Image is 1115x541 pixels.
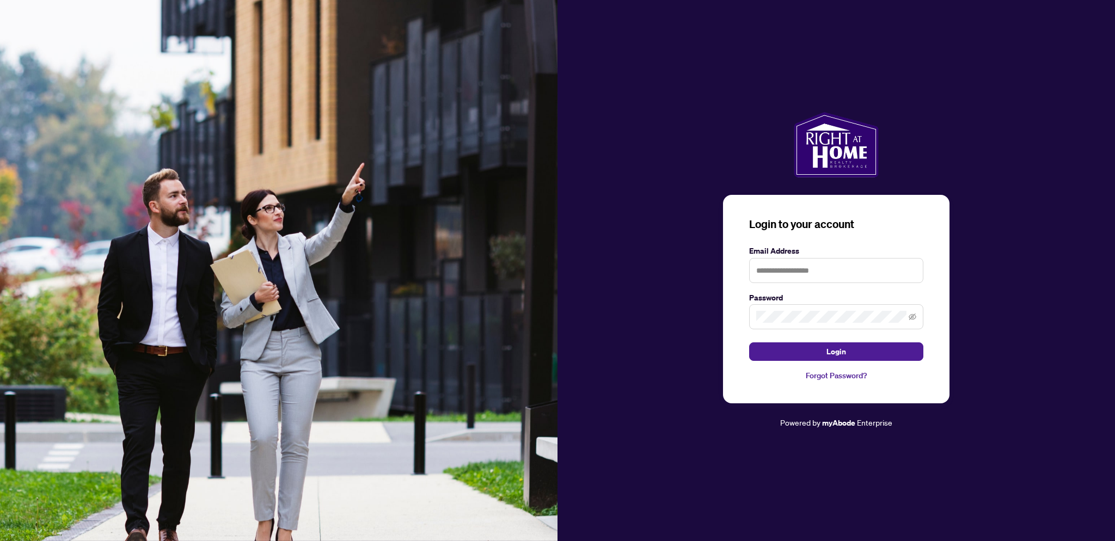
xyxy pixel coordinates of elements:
img: ma-logo [794,112,878,177]
span: Login [826,343,846,360]
a: myAbode [822,417,855,429]
button: Login [749,342,923,361]
a: Forgot Password? [749,370,923,382]
span: Powered by [780,417,820,427]
h3: Login to your account [749,217,923,232]
span: Enterprise [857,417,892,427]
label: Email Address [749,245,923,257]
span: eye-invisible [909,313,916,321]
label: Password [749,292,923,304]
